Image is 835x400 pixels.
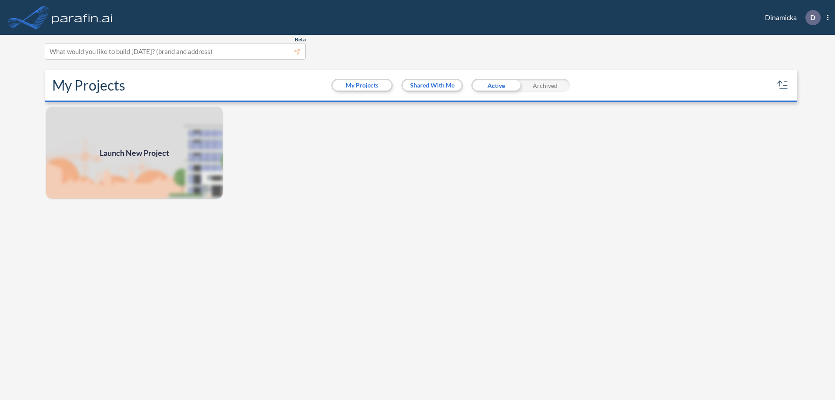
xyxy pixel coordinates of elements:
[45,106,224,200] a: Launch New Project
[403,80,461,91] button: Shared With Me
[295,36,306,43] span: Beta
[50,9,114,26] img: logo
[521,79,570,92] div: Archived
[100,147,169,159] span: Launch New Project
[333,80,391,91] button: My Projects
[52,77,125,94] h2: My Projects
[752,10,828,25] div: Dinamicka
[810,13,815,21] p: D
[471,79,521,92] div: Active
[776,78,790,92] button: sort
[45,106,224,200] img: add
